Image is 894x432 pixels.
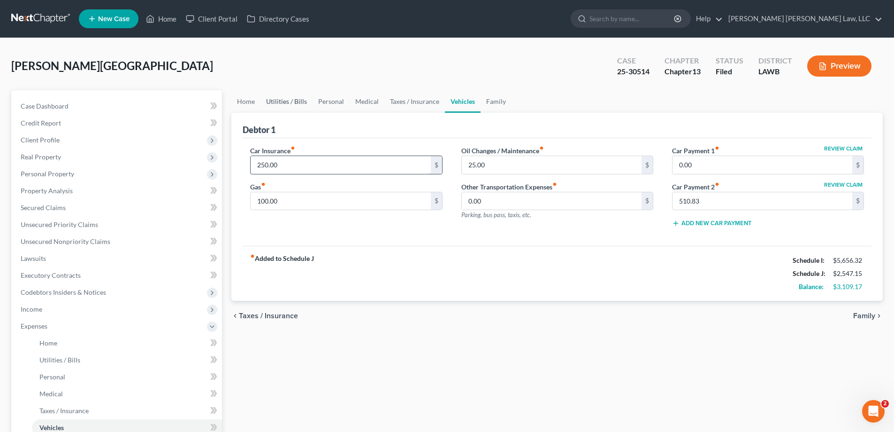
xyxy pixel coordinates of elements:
div: $ [431,156,442,174]
a: Case Dashboard [13,98,222,115]
span: Credit Report [21,119,61,127]
i: chevron_left [231,312,239,320]
label: Car Payment 1 [672,146,719,156]
div: Filed [716,66,743,77]
a: Utilities / Bills [32,352,222,369]
i: fiber_manual_record [261,182,266,187]
a: Taxes / Insurance [384,90,445,113]
div: $ [642,156,653,174]
span: Personal [39,373,65,381]
span: Taxes / Insurance [239,312,298,320]
i: fiber_manual_record [290,146,295,150]
span: Unsecured Nonpriority Claims [21,237,110,245]
div: Chapter [665,55,701,66]
div: Status [716,55,743,66]
a: Client Portal [181,10,242,27]
a: Unsecured Nonpriority Claims [13,233,222,250]
div: $ [852,192,863,210]
div: $ [431,192,442,210]
a: Vehicles [445,90,481,113]
a: Home [231,90,260,113]
span: Taxes / Insurance [39,407,89,415]
input: -- [672,192,852,210]
div: Debtor 1 [243,124,275,135]
a: Property Analysis [13,182,222,199]
span: Lawsuits [21,254,46,262]
div: $ [852,156,863,174]
strong: Schedule I: [793,256,825,264]
iframe: Intercom live chat [862,400,885,423]
label: Other Transportation Expenses [461,182,557,192]
i: fiber_manual_record [552,182,557,187]
span: [PERSON_NAME][GEOGRAPHIC_DATA] [11,59,213,72]
button: Review Claim [823,182,864,188]
button: Preview [807,55,871,77]
div: $ [642,192,653,210]
a: Executory Contracts [13,267,222,284]
a: Directory Cases [242,10,314,27]
span: Family [853,312,875,320]
a: Personal [313,90,350,113]
span: Codebtors Insiders & Notices [21,288,106,296]
div: LAWB [758,66,792,77]
a: Secured Claims [13,199,222,216]
input: -- [462,156,642,174]
a: Medical [350,90,384,113]
a: [PERSON_NAME] [PERSON_NAME] Law, LLC [724,10,882,27]
strong: Added to Schedule J [250,254,314,293]
span: Real Property [21,153,61,161]
button: Add New Car Payment [672,220,752,227]
span: Case Dashboard [21,102,69,110]
span: Executory Contracts [21,271,81,279]
button: chevron_left Taxes / Insurance [231,312,298,320]
a: Help [691,10,723,27]
i: fiber_manual_record [715,182,719,187]
a: Home [32,335,222,352]
div: Chapter [665,66,701,77]
a: Personal [32,369,222,385]
input: Search by name... [589,10,675,27]
div: $2,547.15 [833,269,864,278]
label: Gas [250,182,266,192]
a: Credit Report [13,115,222,132]
div: $3,109.17 [833,282,864,291]
span: Personal Property [21,170,74,178]
a: Home [141,10,181,27]
a: Medical [32,385,222,402]
strong: Schedule J: [793,269,825,277]
a: Unsecured Priority Claims [13,216,222,233]
button: Family chevron_right [853,312,883,320]
span: New Case [98,16,130,23]
i: fiber_manual_record [539,146,544,150]
span: Home [39,339,57,347]
span: Unsecured Priority Claims [21,220,98,228]
input: -- [251,156,430,174]
input: -- [251,192,430,210]
span: Secured Claims [21,204,66,212]
input: -- [462,192,642,210]
div: Case [617,55,649,66]
i: chevron_right [875,312,883,320]
div: $5,656.32 [833,256,864,265]
span: 13 [692,67,701,76]
a: Utilities / Bills [260,90,313,113]
label: Oil Changes / Maintenance [461,146,544,156]
button: Review Claim [823,146,864,151]
i: fiber_manual_record [250,254,255,259]
a: Taxes / Insurance [32,402,222,419]
strong: Balance: [799,283,824,291]
span: Expenses [21,322,47,330]
span: Medical [39,390,63,398]
div: District [758,55,792,66]
label: Car Insurance [250,146,295,156]
span: Client Profile [21,136,60,144]
span: Vehicles [39,424,64,432]
span: Income [21,305,42,313]
i: fiber_manual_record [715,146,719,150]
span: Property Analysis [21,187,73,195]
input: -- [672,156,852,174]
a: Lawsuits [13,250,222,267]
div: 25-30514 [617,66,649,77]
span: Parking, bus pass, taxis, etc. [461,211,531,219]
span: 2 [881,400,889,408]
